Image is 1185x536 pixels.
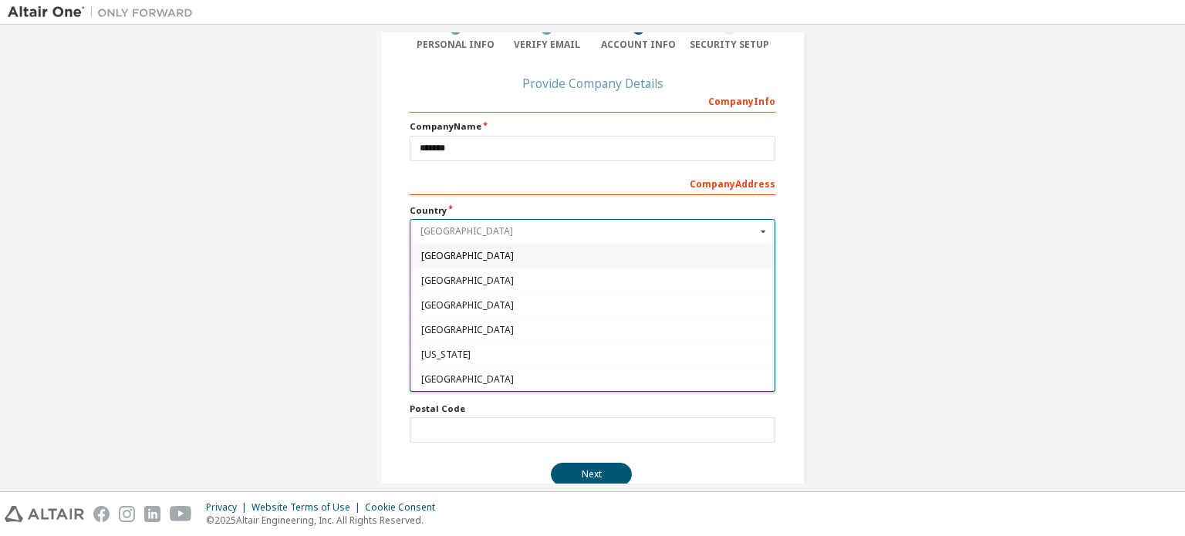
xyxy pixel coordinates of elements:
[501,39,593,51] div: Verify Email
[410,79,775,88] div: Provide Company Details
[410,403,775,415] label: Postal Code
[410,204,775,217] label: Country
[421,350,765,359] span: [US_STATE]
[5,506,84,522] img: altair_logo.svg
[421,325,765,335] span: [GEOGRAPHIC_DATA]
[551,463,632,486] button: Next
[410,39,501,51] div: Personal Info
[421,374,765,383] span: [GEOGRAPHIC_DATA]
[365,501,444,514] div: Cookie Consent
[421,276,765,285] span: [GEOGRAPHIC_DATA]
[410,120,775,133] label: Company Name
[93,506,110,522] img: facebook.svg
[684,39,776,51] div: Security Setup
[421,251,765,261] span: [GEOGRAPHIC_DATA]
[8,5,201,20] img: Altair One
[170,506,192,522] img: youtube.svg
[410,170,775,195] div: Company Address
[252,501,365,514] div: Website Terms of Use
[144,506,160,522] img: linkedin.svg
[410,88,775,113] div: Company Info
[421,301,765,310] span: [GEOGRAPHIC_DATA]
[206,514,444,527] p: © 2025 Altair Engineering, Inc. All Rights Reserved.
[592,39,684,51] div: Account Info
[119,506,135,522] img: instagram.svg
[206,501,252,514] div: Privacy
